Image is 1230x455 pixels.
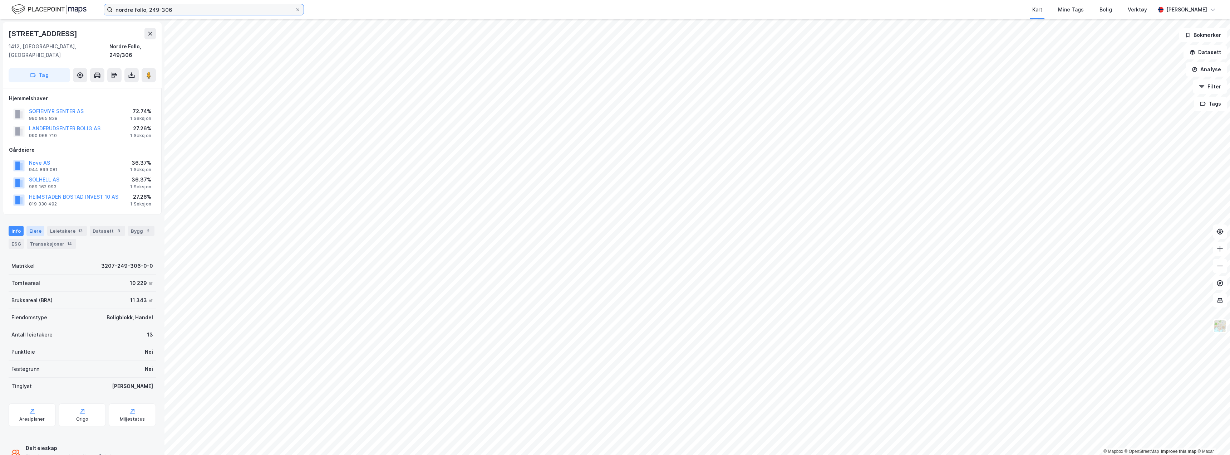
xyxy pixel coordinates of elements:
div: Bruksareal (BRA) [11,296,53,305]
div: 3207-249-306-0-0 [101,262,153,270]
div: 1 Seksjon [130,167,151,173]
button: Filter [1193,79,1227,94]
input: Søk på adresse, matrikkel, gårdeiere, leietakere eller personer [113,4,295,15]
div: Festegrunn [11,365,39,373]
div: Kart [1032,5,1042,14]
div: 10 229 ㎡ [130,279,153,287]
a: Mapbox [1103,449,1123,454]
div: Bygg [128,226,154,236]
div: Eiere [26,226,44,236]
div: [PERSON_NAME] [112,382,153,391]
div: 1 Seksjon [130,201,151,207]
div: Mine Tags [1058,5,1084,14]
img: Z [1213,319,1227,333]
div: Kontrollprogram for chat [1194,421,1230,455]
div: Punktleie [11,348,35,356]
div: 1 Seksjon [130,184,151,190]
div: Leietakere [47,226,87,236]
div: Origo [76,416,89,422]
div: 11 343 ㎡ [130,296,153,305]
div: ESG [9,239,24,249]
div: [PERSON_NAME] [1166,5,1207,14]
div: Delt eieskap [26,444,119,452]
a: Improve this map [1161,449,1196,454]
div: Miljøstatus [120,416,145,422]
div: 36.37% [130,159,151,167]
div: Tinglyst [11,382,32,391]
div: 1 Seksjon [130,133,151,139]
div: 13 [77,227,84,234]
div: Arealplaner [19,416,45,422]
div: 989 162 993 [29,184,56,190]
div: 36.37% [130,175,151,184]
div: Nei [145,365,153,373]
div: Nei [145,348,153,356]
div: 2 [144,227,152,234]
div: 944 899 081 [29,167,58,173]
div: [STREET_ADDRESS] [9,28,79,39]
div: Info [9,226,24,236]
iframe: Chat Widget [1194,421,1230,455]
img: logo.f888ab2527a4732fd821a326f86c7f29.svg [11,3,87,16]
div: Datasett [90,226,125,236]
div: Hjemmelshaver [9,94,156,103]
div: 27.26% [130,124,151,133]
button: Tags [1194,97,1227,111]
div: 3 [115,227,122,234]
div: 13 [147,330,153,339]
div: Nordre Follo, 249/306 [109,42,156,59]
div: Antall leietakere [11,330,53,339]
div: Bolig [1099,5,1112,14]
div: 1412, [GEOGRAPHIC_DATA], [GEOGRAPHIC_DATA] [9,42,109,59]
div: Verktøy [1128,5,1147,14]
div: Transaksjoner [27,239,76,249]
div: 14 [66,240,73,247]
div: 990 966 710 [29,133,57,139]
div: 819 330 492 [29,201,57,207]
div: 27.26% [130,193,151,201]
div: 990 965 838 [29,116,58,121]
div: Gårdeiere [9,146,156,154]
div: 72.74% [130,107,151,116]
button: Tag [9,68,70,82]
button: Datasett [1184,45,1227,59]
div: 1 Seksjon [130,116,151,121]
div: Matrikkel [11,262,35,270]
a: OpenStreetMap [1125,449,1159,454]
button: Analyse [1186,62,1227,77]
button: Bokmerker [1179,28,1227,42]
div: Tomteareal [11,279,40,287]
div: Boligblokk, Handel [107,313,153,322]
div: Eiendomstype [11,313,47,322]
